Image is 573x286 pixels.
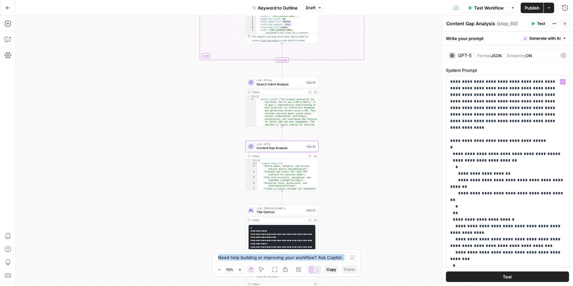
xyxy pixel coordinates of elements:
[491,53,502,58] span: JSON
[446,272,569,282] button: Test
[257,210,304,214] span: Title Options
[246,165,258,170] div: 3
[252,282,311,286] div: Output
[275,57,289,63] div: Complete
[252,90,305,94] div: Output
[246,57,319,63] div: Complete
[281,127,283,141] g: Edge from step_46 to step_60
[474,52,477,58] span: |
[249,3,302,13] button: Keyword to Outline
[255,162,257,165] span: Toggle code folding, rows 2 through 15
[246,159,258,162] div: 1
[521,34,569,43] button: Generate with AI
[281,63,283,77] g: Edge from step_2-iteration-end to step_46
[477,53,491,58] span: Format
[246,98,256,135] div: 2
[246,162,258,165] div: 2
[246,95,256,98] div: 1
[528,19,548,28] button: Test
[458,53,472,58] div: GPT-5
[246,23,256,26] div: 5
[246,26,256,29] div: 6
[246,15,256,18] div: 2
[261,39,278,42] span: Copy the output
[464,3,508,13] button: Test Workflow
[257,143,304,146] span: LLM · GPT-5
[306,208,316,212] div: Step 42
[526,53,532,58] span: ON
[252,218,305,222] div: Output
[507,53,526,58] span: Streaming
[521,3,543,13] button: Publish
[257,82,304,86] span: Search Intent Analysis
[246,20,256,23] div: 4
[246,29,256,37] div: 7
[446,67,569,74] label: System Prompt
[442,32,573,45] div: Write your prompt
[246,141,319,191] div: LLM · GPT-5Content Gap AnalysisStep 60Output{ "common_topics":[ "Define goals, audience, and succ...
[529,35,561,41] span: Generate with AI
[537,21,545,27] span: Test
[252,154,305,158] div: Output
[324,265,339,274] button: Copy
[246,182,258,187] div: 6
[257,146,304,150] span: Content Gap Analysis
[525,5,540,11] span: Publish
[497,20,518,27] span: ( step_60 )
[342,265,358,274] button: Paste
[246,17,256,20] div: 3
[344,267,355,273] span: Paste
[446,20,495,27] textarea: Content Gap Analysis
[257,207,304,210] span: LLM · [PERSON_NAME] 4
[252,35,316,42] div: This output is too large & has been abbreviated for review. to view the full content.
[246,77,319,127] div: LLM · GPT-4oSearch Intent AnalysisStep 46Output{ "search_intent":"The primary motivation for sear...
[253,95,256,98] span: Toggle code folding, rows 1 through 24
[246,187,258,193] div: 7
[258,5,298,11] span: Keyword to Outline
[246,176,258,182] div: 5
[257,78,304,82] span: LLM · GPT-4o
[281,190,283,204] g: Edge from step_60 to step_42
[303,4,325,12] button: Draft
[306,80,316,85] div: Step 46
[502,52,507,58] span: |
[226,267,233,272] span: 72%
[474,5,504,11] span: Test Workflow
[326,267,336,273] span: Copy
[306,144,317,148] div: Step 60
[306,5,316,11] span: Draft
[257,274,304,278] span: Human Review
[255,159,257,162] span: Toggle code folding, rows 1 through 113
[246,170,258,176] div: 4
[503,274,512,280] span: Test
